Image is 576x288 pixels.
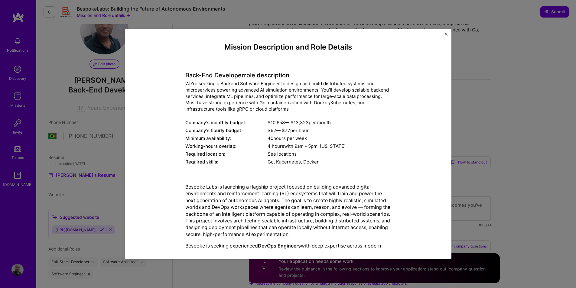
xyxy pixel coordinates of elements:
[445,32,448,39] button: Close
[185,127,268,134] div: Company's hourly budget:
[185,143,268,149] div: Working-hours overlap:
[268,127,391,134] div: $ 62 — $ 77 per hour
[185,80,391,112] div: We’re seeking a Backend Software Engineer to design and build distributed systems and microservic...
[185,72,391,79] h4: Back-End Developer role description
[268,143,391,149] div: 4 hours with [US_STATE]
[185,43,391,51] h4: Mission Description and Role Details
[185,119,268,126] div: Company's monthly budget:
[268,119,391,126] div: $ 10,658 — $ 13,323 per month
[268,159,391,165] div: Go, Kubernetes, Docker
[293,143,320,149] span: 9am - 5pm ,
[258,243,301,249] strong: DevOps Engineers
[185,159,268,165] div: Required skills:
[268,151,297,157] span: See locations
[268,135,391,141] div: 40 hours per week
[185,135,268,141] div: Minimum availability:
[185,183,391,238] p: Bespoke Labs is launching a flagship project focused on building advanced digital environments an...
[185,151,268,157] div: Required location:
